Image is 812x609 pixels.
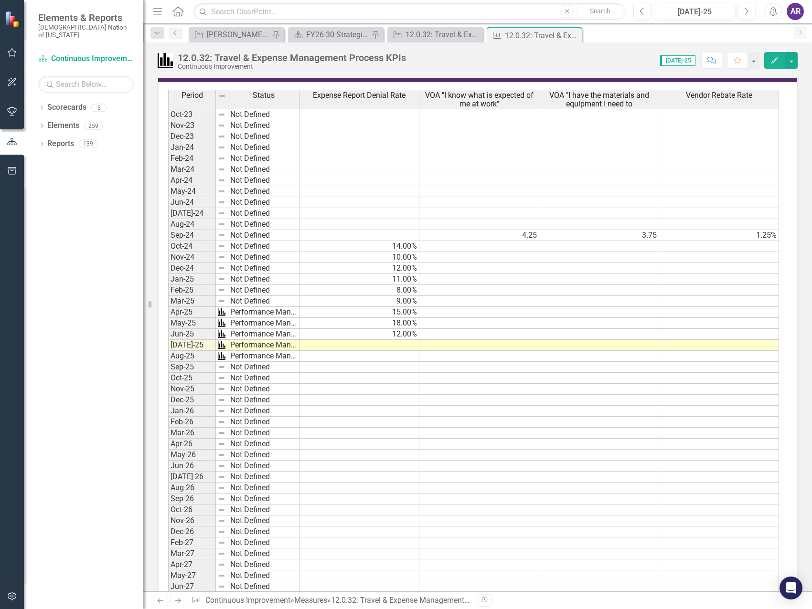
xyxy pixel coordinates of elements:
[218,133,225,140] img: 8DAGhfEEPCf229AAAAAElFTkSuQmCC
[228,472,299,483] td: Not Defined
[168,373,216,384] td: Oct-25
[168,109,216,120] td: Oct-23
[218,111,225,118] img: 8DAGhfEEPCf229AAAAAElFTkSuQmCC
[228,362,299,373] td: Not Defined
[654,3,735,20] button: [DATE]-25
[218,506,225,514] img: 8DAGhfEEPCf229AAAAAElFTkSuQmCC
[228,570,299,581] td: Not Defined
[228,483,299,493] td: Not Defined
[218,308,225,316] img: Tm0czyi0d3z6KbMvzUvpfTW2q1jaz45CuN2C4x9rtfABtMFvAAn+ByuUVLYSwAAAABJRU5ErkJggg==
[168,428,216,439] td: Mar-26
[168,285,216,296] td: Feb-25
[168,318,216,329] td: May-25
[228,274,299,285] td: Not Defined
[192,595,470,606] div: » »
[193,3,626,20] input: Search ClearPoint...
[228,406,299,417] td: Not Defined
[168,153,216,164] td: Feb-24
[406,29,481,41] div: 12.0.32: Travel & Expense Management Process
[38,23,134,39] small: [DEMOGRAPHIC_DATA] Nation of [US_STATE]
[168,526,216,537] td: Dec-26
[47,120,79,131] a: Elements
[168,559,216,570] td: Apr-27
[218,550,225,557] img: 8DAGhfEEPCf229AAAAAElFTkSuQmCC
[228,428,299,439] td: Not Defined
[205,596,290,605] a: Continuous Improvement
[228,318,299,329] td: Performance Management
[47,102,86,113] a: Scorecards
[207,29,270,41] div: [PERSON_NAME] SO's
[218,539,225,546] img: 8DAGhfEEPCf229AAAAAElFTkSuQmCC
[38,53,134,64] a: Continuous Improvement
[168,406,216,417] td: Jan-26
[228,175,299,186] td: Not Defined
[218,242,225,250] img: 8DAGhfEEPCf229AAAAAElFTkSuQmCC
[253,91,275,100] span: Status
[228,515,299,526] td: Not Defined
[168,307,216,318] td: Apr-25
[290,29,369,41] a: FY26-30 Strategic Plan
[541,91,657,108] span: VOA "I have the materials and equipment I need to
[390,29,481,41] a: 12.0.32: Travel & Expense Management Process
[168,351,216,362] td: Aug-25
[228,197,299,208] td: Not Defined
[168,461,216,472] td: Jun-26
[168,186,216,197] td: May-24
[218,177,225,184] img: 8DAGhfEEPCf229AAAAAElFTkSuQmCC
[294,596,327,605] a: Measures
[168,417,216,428] td: Feb-26
[228,351,299,362] td: Performance Management
[657,6,732,18] div: [DATE]-25
[218,352,225,360] img: Tm0czyi0d3z6KbMvzUvpfTW2q1jaz45CuN2C4x9rtfABtMFvAAn+ByuUVLYSwAAAABJRU5ErkJggg==
[168,472,216,483] td: [DATE]-26
[168,329,216,340] td: Jun-25
[168,439,216,450] td: Apr-26
[299,274,419,285] td: 11.00%
[228,548,299,559] td: Not Defined
[218,188,225,195] img: 8DAGhfEEPCf229AAAAAElFTkSuQmCC
[168,515,216,526] td: Nov-26
[780,577,802,599] div: Open Intercom Messenger
[168,296,216,307] td: Mar-25
[182,91,203,100] span: Period
[787,3,804,20] button: AR
[168,120,216,131] td: Nov-23
[168,537,216,548] td: Feb-27
[168,581,216,592] td: Jun-27
[218,341,225,349] img: Tm0czyi0d3z6KbMvzUvpfTW2q1jaz45CuN2C4x9rtfABtMFvAAn+ByuUVLYSwAAAABJRU5ErkJggg==
[228,504,299,515] td: Not Defined
[218,286,225,294] img: 8DAGhfEEPCf229AAAAAElFTkSuQmCC
[299,307,419,318] td: 15.00%
[168,504,216,515] td: Oct-26
[299,263,419,274] td: 12.00%
[218,561,225,568] img: 8DAGhfEEPCf229AAAAAElFTkSuQmCC
[228,186,299,197] td: Not Defined
[660,55,695,66] span: [DATE]-25
[168,208,216,219] td: [DATE]-24
[228,208,299,219] td: Not Defined
[576,5,624,18] button: Search
[218,418,225,426] img: 8DAGhfEEPCf229AAAAAElFTkSuQmCC
[228,384,299,395] td: Not Defined
[228,526,299,537] td: Not Defined
[419,230,539,241] td: 4.25
[218,495,225,503] img: 8DAGhfEEPCf229AAAAAElFTkSuQmCC
[228,450,299,461] td: Not Defined
[218,473,225,481] img: 8DAGhfEEPCf229AAAAAElFTkSuQmCC
[218,275,225,283] img: 8DAGhfEEPCf229AAAAAElFTkSuQmCC
[218,319,225,327] img: Tm0czyi0d3z6KbMvzUvpfTW2q1jaz45CuN2C4x9rtfABtMFvAAn+ByuUVLYSwAAAABJRU5ErkJggg==
[218,264,225,272] img: 8DAGhfEEPCf229AAAAAElFTkSuQmCC
[168,175,216,186] td: Apr-24
[228,307,299,318] td: Performance Management
[228,329,299,340] td: Performance Management
[38,12,134,23] span: Elements & Reports
[218,166,225,173] img: 8DAGhfEEPCf229AAAAAElFTkSuQmCC
[168,362,216,373] td: Sep-25
[228,252,299,263] td: Not Defined
[91,104,107,112] div: 6
[168,450,216,461] td: May-26
[218,484,225,492] img: 8DAGhfEEPCf229AAAAAElFTkSuQmCC
[228,417,299,428] td: Not Defined
[168,483,216,493] td: Aug-26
